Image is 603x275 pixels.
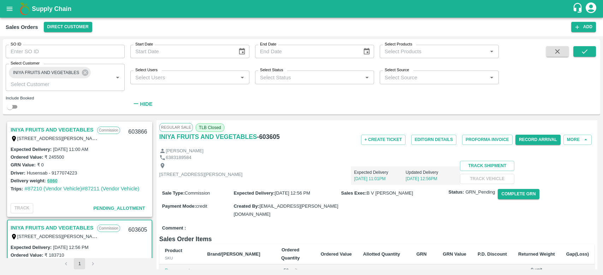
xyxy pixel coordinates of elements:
label: [STREET_ADDRESS][PERSON_NAME] [17,135,101,141]
label: Expected Delivery : [233,190,274,196]
button: Open [487,73,496,82]
img: logo [18,2,32,16]
label: Payment Mode : [162,203,196,209]
div: customer-support [572,2,585,15]
label: Trips: [11,186,23,191]
label: Ordered Value: [11,252,43,258]
input: End Date [255,45,357,58]
span: Commission [185,190,210,196]
label: Start Date [135,42,153,47]
button: Proforma Invoice [462,135,513,145]
div: account of current user [585,1,597,16]
button: Select DC [44,22,92,32]
button: Open [113,73,122,82]
input: Enter SO ID [6,45,125,58]
div: 603605 [124,222,151,238]
span: GRN_Pending [466,189,495,196]
button: page 1 [74,258,85,269]
label: ₹ 0 [37,162,44,167]
b: GRN Value [443,251,466,257]
button: Open [487,47,496,56]
p: Commission [97,225,120,232]
p: [DATE] 11:01PM [354,176,406,182]
label: Select Customer [11,61,40,66]
nav: pagination navigation [59,258,100,269]
h6: Sales Order Items [159,234,595,244]
span: [EMAIL_ADDRESS][PERSON_NAME][DOMAIN_NAME] [233,203,338,216]
a: INIYA FRUITS AND VEGETABLES [11,125,94,134]
label: [STREET_ADDRESS][PERSON_NAME] [17,233,101,239]
h6: - 603605 [257,132,280,142]
input: Select Users [132,73,236,82]
button: Add [571,22,596,32]
a: INIYA FRUITS AND VEGETABLES [11,223,94,232]
span: Pending_Allotment [93,206,145,211]
b: P.D. Discount [478,251,507,257]
span: TLB Closed [196,123,224,132]
input: Select Source [382,73,485,82]
label: Expected Delivery : [11,147,52,152]
button: More [563,135,592,145]
a: Supply Chain [32,4,572,14]
input: Select Products [382,47,485,56]
div: Include Booked [6,95,125,101]
p: [PERSON_NAME] [166,148,203,154]
label: Ordered Value: [11,154,43,160]
span: INIYA FRUITS AND VEGETABLES [9,69,83,77]
input: Select Customer [8,79,102,88]
p: 6383189584 [166,154,191,161]
input: Select Status [257,73,360,82]
div: Sales Orders [6,23,38,32]
b: Gap(Loss) [566,251,589,257]
b: Product [165,248,182,253]
label: [DATE] 11:00 AM [53,147,88,152]
b: Ordered Quantity [281,247,300,260]
button: Choose date [235,45,249,58]
b: Brand/[PERSON_NAME] [207,251,260,257]
p: Commission [97,127,120,134]
div: 603866 [124,124,151,140]
label: Driver: [11,170,25,176]
strong: Hide [140,101,152,107]
label: Delivery weight: [11,178,46,183]
input: Start Date [130,45,232,58]
label: Sale Type : [162,190,185,196]
b: Ordered Value [321,251,352,257]
span: credit [196,203,207,209]
label: Select Source [385,67,409,73]
div: SKU [165,255,196,261]
b: GRN [416,251,427,257]
span: Regular Sale [159,123,193,132]
button: open drawer [1,1,18,17]
label: SO ID [11,42,21,47]
div: INIYA FRUITS AND VEGETABLES [9,67,91,78]
b: Allotted Quantity [363,251,400,257]
label: Select Users [135,67,158,73]
label: End Date [260,42,276,47]
a: #87211 (Vendor Vehicle) [82,186,140,191]
label: [DATE] 12:56 PM [53,245,88,250]
span: B V [PERSON_NAME] [367,190,413,196]
button: Hide [130,98,154,110]
b: Supply Chain [32,5,71,12]
label: Expected Delivery : [11,245,52,250]
p: Expected Delivery [354,169,406,176]
p: Updated Delivery [406,169,457,176]
label: GRN Value: [11,162,36,167]
button: Record Arrival [515,135,561,145]
button: EditGRN Details [411,135,456,145]
button: 6860 [47,177,58,185]
button: Track Shipment [460,161,514,171]
a: INIYA FRUITS AND VEGETABLES [159,132,257,142]
label: Husensab - 9177074223 [27,170,77,176]
button: Open [238,73,247,82]
label: ₹ 183710 [45,252,64,258]
button: Complete GRN [498,189,539,199]
label: Comment : [162,225,186,232]
p: [STREET_ADDRESS][PERSON_NAME] [159,171,243,178]
b: Returned Weight [518,251,555,257]
span: [DATE] 12:56 PM [275,190,310,196]
label: Sales Exec : [341,190,367,196]
button: Choose date [360,45,373,58]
